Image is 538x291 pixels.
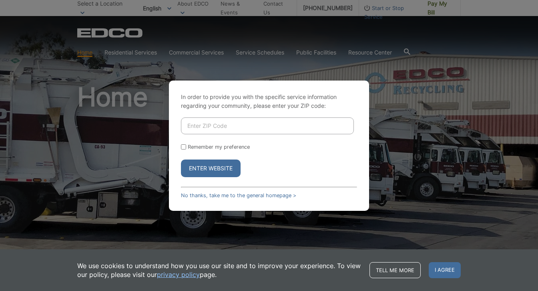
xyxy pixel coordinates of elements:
[369,262,421,278] a: Tell me more
[429,262,461,278] span: I agree
[181,117,354,134] input: Enter ZIP Code
[188,144,250,150] label: Remember my preference
[157,270,200,279] a: privacy policy
[181,192,296,198] a: No thanks, take me to the general homepage >
[181,93,357,110] p: In order to provide you with the specific service information regarding your community, please en...
[77,261,361,279] p: We use cookies to understand how you use our site and to improve your experience. To view our pol...
[181,160,241,177] button: Enter Website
